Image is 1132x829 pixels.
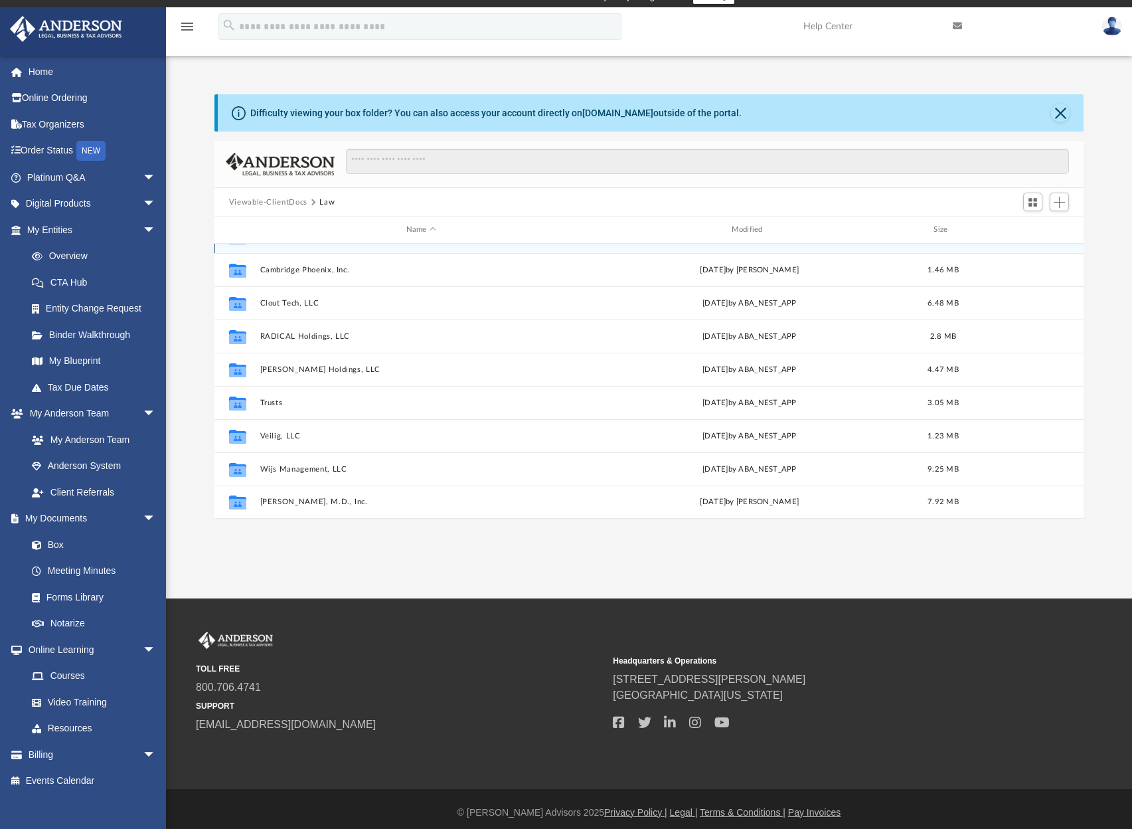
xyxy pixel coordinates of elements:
[19,663,169,690] a: Courses
[9,741,176,768] a: Billingarrow_drop_down
[143,506,169,533] span: arrow_drop_down
[1051,104,1070,122] button: Close
[229,197,307,209] button: Viewable-ClientDocs
[700,807,785,818] a: Terms & Conditions |
[260,365,582,374] button: [PERSON_NAME] Holdings, LLC
[588,430,911,442] div: [DATE] by ABA_NEST_APP
[670,807,698,818] a: Legal |
[19,453,169,480] a: Anderson System
[143,164,169,191] span: arrow_drop_down
[76,141,106,161] div: NEW
[166,806,1132,820] div: © [PERSON_NAME] Advisors 2025
[588,224,910,236] div: Modified
[19,243,176,270] a: Overview
[588,330,911,342] div: [DATE] by ABA_NEST_APP
[250,106,742,120] div: Difficulty viewing your box folder? You can also access your account directly on outside of the p...
[220,224,254,236] div: id
[260,399,582,407] button: Trusts
[928,365,959,373] span: 4.47 MB
[19,322,176,348] a: Binder Walkthrough
[9,768,176,794] a: Events Calendar
[9,401,169,427] a: My Anderson Teamarrow_drop_down
[19,296,176,322] a: Entity Change Request
[19,715,169,742] a: Resources
[260,432,582,440] button: Veilig, LLC
[1102,17,1122,36] img: User Pic
[975,224,1068,236] div: id
[196,719,376,730] a: [EMAIL_ADDRESS][DOMAIN_NAME]
[260,332,582,341] button: RADICAL Holdings, LLC
[143,191,169,218] span: arrow_drop_down
[196,682,261,693] a: 800.706.4741
[19,269,176,296] a: CTA Hub
[143,636,169,664] span: arrow_drop_down
[928,498,959,506] span: 7.92 MB
[9,217,176,243] a: My Entitiesarrow_drop_down
[143,401,169,428] span: arrow_drop_down
[319,197,335,209] button: Law
[613,690,783,701] a: [GEOGRAPHIC_DATA][US_STATE]
[930,332,956,339] span: 2.8 MB
[9,506,169,532] a: My Documentsarrow_drop_down
[588,363,911,375] div: [DATE] by ABA_NEST_APP
[179,25,195,35] a: menu
[19,689,163,715] a: Video Training
[9,164,176,191] a: Platinum Q&Aarrow_drop_down
[6,16,126,42] img: Anderson Advisors Platinum Portal
[928,299,959,306] span: 6.48 MB
[582,108,653,118] a: [DOMAIN_NAME]
[9,111,176,138] a: Tax Organizers
[788,807,841,818] a: Pay Invoices
[613,674,805,685] a: [STREET_ADDRESS][PERSON_NAME]
[588,397,911,409] div: [DATE] by ABA_NEST_APP
[19,558,169,585] a: Meeting Minutes
[19,348,169,375] a: My Blueprint
[928,432,959,439] span: 1.23 MB
[260,465,582,474] button: Wijs Management, LLC
[9,191,176,217] a: Digital Productsarrow_drop_down
[260,266,582,274] button: Cambridge Phoenix, Inc.
[196,632,276,649] img: Anderson Advisors Platinum Portal
[19,610,169,637] a: Notarize
[604,807,667,818] a: Privacy Policy |
[143,741,169,769] span: arrow_drop_down
[260,498,582,506] button: [PERSON_NAME], M.D., Inc.
[196,700,604,712] small: SUPPORT
[19,584,163,610] a: Forms Library
[9,58,176,85] a: Home
[214,244,1084,519] div: grid
[928,266,959,273] span: 1.46 MB
[588,264,911,276] div: [DATE] by [PERSON_NAME]
[1023,193,1043,211] button: Switch to Grid View
[19,531,163,558] a: Box
[9,138,176,165] a: Order StatusNEW
[259,224,582,236] div: Name
[179,19,195,35] i: menu
[260,299,582,308] button: Clout Tech, LLC
[19,374,176,401] a: Tax Due Dates
[1050,193,1070,211] button: Add
[9,636,169,663] a: Online Learningarrow_drop_down
[928,465,959,472] span: 9.25 MB
[143,217,169,244] span: arrow_drop_down
[19,426,163,453] a: My Anderson Team
[19,479,169,506] a: Client Referrals
[196,663,604,675] small: TOLL FREE
[222,18,236,33] i: search
[588,496,911,508] div: [DATE] by [PERSON_NAME]
[9,85,176,112] a: Online Ordering
[588,297,911,309] div: [DATE] by ABA_NEST_APP
[928,399,959,406] span: 3.05 MB
[588,463,911,475] div: [DATE] by ABA_NEST_APP
[613,655,1020,667] small: Headquarters & Operations
[346,149,1069,174] input: Search files and folders
[916,224,969,236] div: Size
